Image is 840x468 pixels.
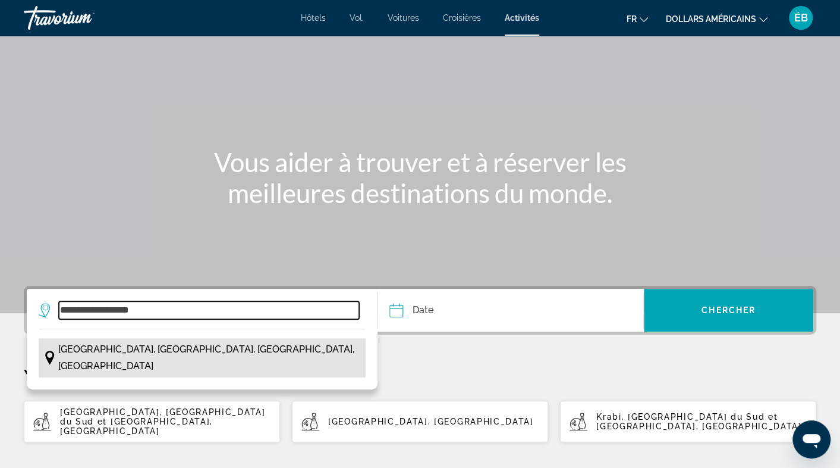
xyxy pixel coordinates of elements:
button: Chercher [644,289,813,332]
button: [GEOGRAPHIC_DATA], [GEOGRAPHIC_DATA] du Sud et [GEOGRAPHIC_DATA], [GEOGRAPHIC_DATA] [24,400,280,443]
button: Changer de devise [666,10,767,27]
font: dollars américains [666,14,756,24]
span: [GEOGRAPHIC_DATA], [GEOGRAPHIC_DATA] du Sud et [GEOGRAPHIC_DATA], [GEOGRAPHIC_DATA] [60,407,265,436]
span: Krabi, [GEOGRAPHIC_DATA] du Sud et [GEOGRAPHIC_DATA], [GEOGRAPHIC_DATA] [596,412,801,431]
button: Date [389,289,643,332]
button: [GEOGRAPHIC_DATA], [GEOGRAPHIC_DATA], [GEOGRAPHIC_DATA], [GEOGRAPHIC_DATA] [39,338,366,377]
a: Hôtels [301,13,326,23]
font: ÉB [794,11,808,24]
a: Croisières [443,13,481,23]
span: Chercher [701,305,756,315]
a: Activités [505,13,539,23]
font: fr [627,14,637,24]
div: Search widget [27,289,813,332]
p: Your Recent Searches [24,364,816,388]
button: Changer de langue [627,10,648,27]
span: [GEOGRAPHIC_DATA], [GEOGRAPHIC_DATA], [GEOGRAPHIC_DATA], [GEOGRAPHIC_DATA] [58,341,360,375]
button: Krabi, [GEOGRAPHIC_DATA] du Sud et [GEOGRAPHIC_DATA], [GEOGRAPHIC_DATA] [560,400,816,443]
span: [GEOGRAPHIC_DATA], [GEOGRAPHIC_DATA] [328,417,533,426]
a: Voitures [388,13,419,23]
a: Vol. [350,13,364,23]
button: [GEOGRAPHIC_DATA], [GEOGRAPHIC_DATA] [292,400,548,443]
h1: Vous aider à trouver et à réserver les meilleures destinations du monde. [197,146,643,208]
a: Travorium [24,2,143,33]
iframe: Bouton de lancement de la fenêtre de messagerie [792,420,830,458]
button: Menu utilisateur [785,5,816,30]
